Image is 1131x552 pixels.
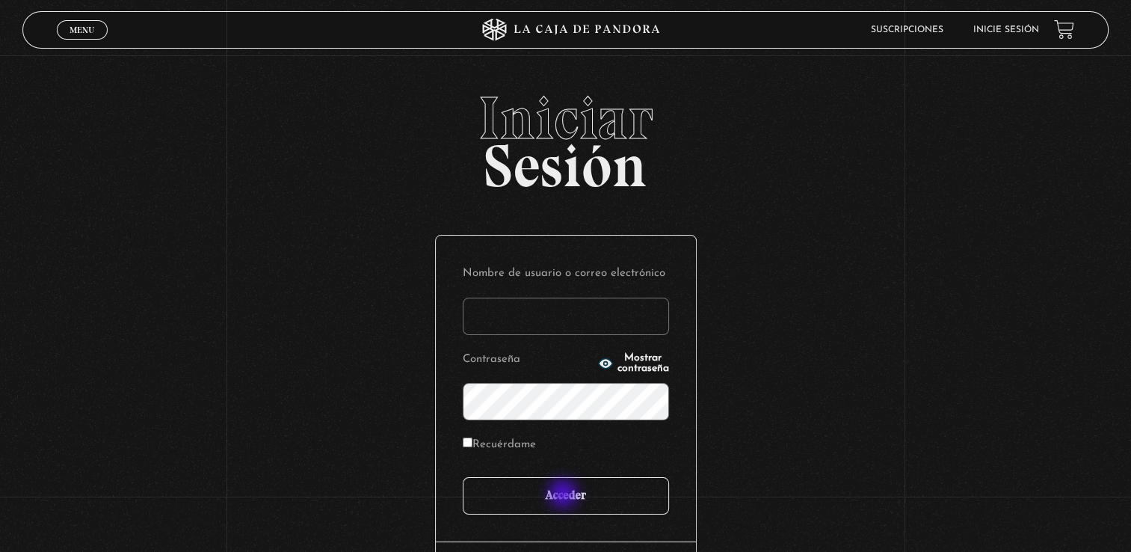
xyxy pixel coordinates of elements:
span: Iniciar [22,88,1109,148]
span: Cerrar [64,38,99,49]
button: Mostrar contraseña [598,353,669,374]
span: Mostrar contraseña [617,353,669,374]
a: Inicie sesión [973,25,1039,34]
span: Menu [70,25,94,34]
input: Recuérdame [463,438,472,447]
label: Contraseña [463,349,594,372]
input: Acceder [463,477,669,515]
label: Recuérdame [463,434,536,457]
a: Suscripciones [871,25,943,34]
label: Nombre de usuario o correo electrónico [463,263,669,286]
h2: Sesión [22,88,1109,184]
a: View your shopping cart [1054,19,1074,40]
